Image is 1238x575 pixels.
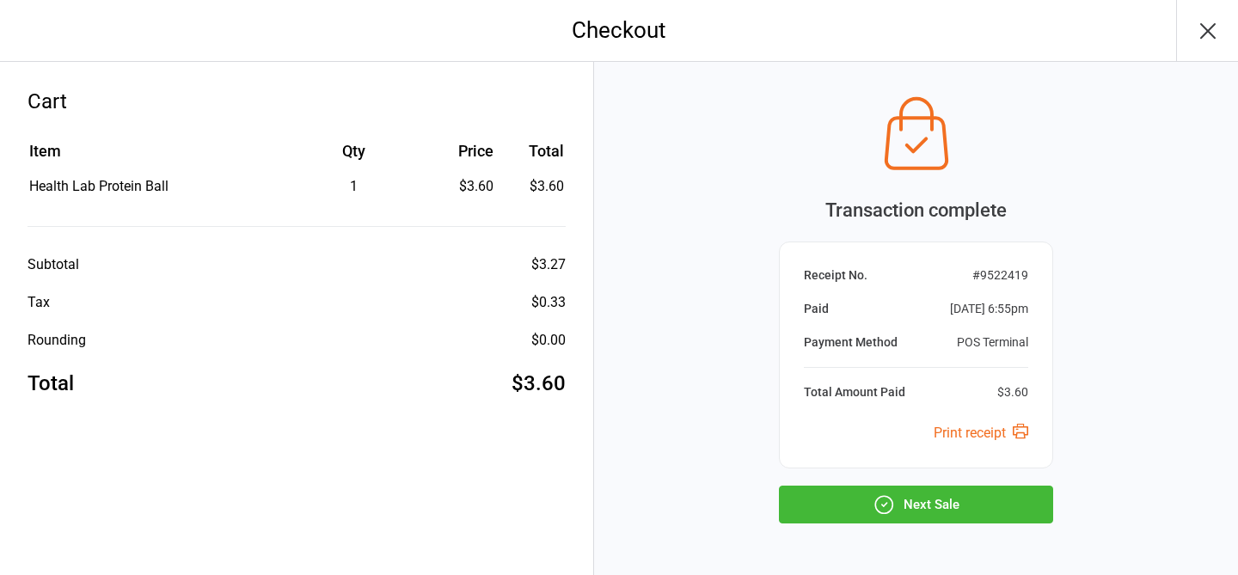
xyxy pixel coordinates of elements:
div: Rounding [28,330,86,351]
div: $3.60 [512,368,566,399]
div: 1 [284,176,424,197]
div: Total Amount Paid [804,383,905,401]
div: Receipt No. [804,266,867,284]
div: $3.60 [426,176,493,197]
div: Total [28,368,74,399]
div: Cart [28,86,566,117]
div: $0.00 [531,330,566,351]
div: $3.60 [997,383,1028,401]
div: $3.27 [531,254,566,275]
div: Paid [804,300,829,318]
div: [DATE] 6:55pm [950,300,1028,318]
div: POS Terminal [957,333,1028,352]
div: # 9522419 [972,266,1028,284]
div: $0.33 [531,292,566,313]
span: Health Lab Protein Ball [29,178,169,194]
div: Tax [28,292,50,313]
th: Total [500,139,564,174]
div: Payment Method [804,333,898,352]
div: Price [426,139,493,162]
th: Qty [284,139,424,174]
div: Subtotal [28,254,79,275]
div: Transaction complete [779,196,1053,224]
th: Item [29,139,282,174]
a: Print receipt [934,425,1028,441]
td: $3.60 [500,176,564,197]
button: Next Sale [779,486,1053,523]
